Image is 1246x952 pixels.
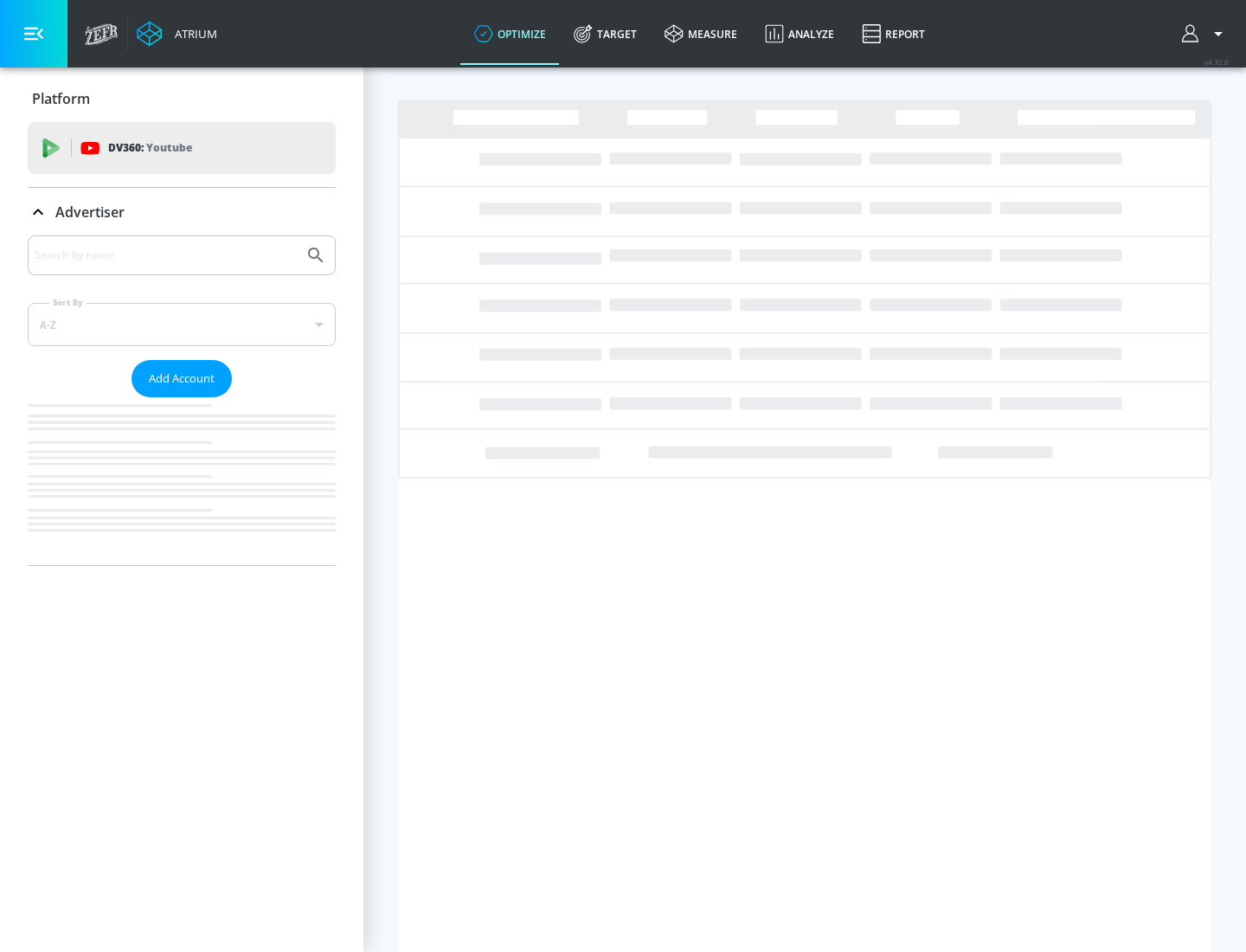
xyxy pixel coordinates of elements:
span: v 4.32.0 [1204,57,1229,67]
span: Add Account [149,369,215,389]
a: optimize [460,3,560,65]
p: DV360: [108,138,192,158]
div: DV360: Youtube [28,122,336,174]
a: measure [651,3,751,65]
input: Search by name [35,244,297,267]
p: Advertiser [55,203,125,222]
a: Target [560,3,651,65]
div: A-Z [28,303,336,346]
nav: list of Advertiser [28,397,336,565]
div: Platform [28,74,336,123]
a: Analyze [751,3,848,65]
div: Advertiser [28,235,336,565]
div: Advertiser [28,188,336,236]
div: Atrium [168,26,217,42]
a: Atrium [137,21,217,47]
p: Youtube [146,138,192,157]
label: Sort By [49,297,87,308]
p: Platform [32,89,90,108]
button: Add Account [132,360,232,397]
a: Report [848,3,939,65]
